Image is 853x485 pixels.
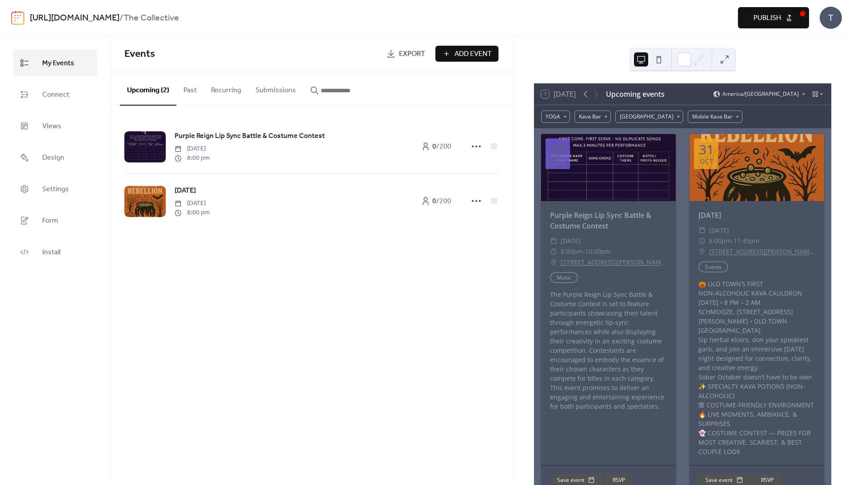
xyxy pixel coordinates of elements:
span: - [731,236,733,246]
div: [DATE] [690,210,824,221]
span: Design [42,151,64,165]
div: Upcoming events [606,89,665,99]
span: Install [42,245,60,259]
button: Past [176,72,204,105]
div: Purple Reign Lip Sync Battle & Costume Contest [541,210,676,231]
b: 0 [432,140,436,154]
div: ​ [698,246,706,257]
a: Install [13,238,97,265]
span: 10:00pm [585,246,611,257]
button: Upcoming (2) [120,72,176,106]
div: Oct [700,158,713,165]
span: / 200 [432,196,451,207]
span: America/[GEOGRAPHIC_DATA] [722,91,799,97]
div: 25 [550,143,566,156]
button: Publish [738,7,809,28]
span: 8:00pm [709,236,731,246]
a: [URL][DOMAIN_NAME] [30,10,120,27]
div: The Purple Reign Lip Sync Battle & Costume Contest is set to feature participants showcasing thei... [541,290,676,411]
a: [STREET_ADDRESS][PERSON_NAME] [561,257,667,268]
a: Settings [13,175,97,202]
div: 🎃 OLD TOWN’S FIRST NON-ALCOHOLIC KAVA CAULDRON [DATE] • 8 PM – 2 AM SCHMOOZE, [STREET_ADDRESS][PE... [690,279,824,456]
button: Submissions [248,72,303,105]
span: Views [42,119,61,133]
button: Add Event [435,46,498,62]
div: T [820,7,842,29]
span: [DATE] [561,236,581,246]
span: Publish [753,13,781,24]
span: / 200 [432,142,451,152]
span: [DATE] [175,199,210,208]
span: My Events [42,56,74,70]
div: ​ [550,257,557,268]
img: logo [11,11,24,25]
b: 0 [432,194,436,208]
a: 0/200 [414,138,458,154]
span: [DATE] [175,185,196,196]
span: [DATE] [709,225,729,236]
div: ​ [698,236,706,246]
span: Export [399,49,425,59]
a: Form [13,207,97,234]
span: Add Event [454,49,492,59]
span: 8:00pm [561,246,583,257]
span: Events [124,44,155,64]
span: - [583,246,585,257]
div: ​ [550,236,557,246]
div: Oct [551,158,564,165]
a: 0/200 [414,193,458,209]
div: ​ [698,225,706,236]
a: Connect [13,81,97,108]
span: [DATE] [175,144,210,154]
span: Connect [42,88,69,102]
a: [DATE] [175,185,196,197]
a: Design [13,144,97,171]
div: ​ [550,246,557,257]
b: The Collective [124,10,179,27]
span: 8:00 pm [175,154,210,163]
a: Purple Reign Lip Sync Battle & Costume Contest [175,130,325,142]
b: / [120,10,124,27]
span: Form [42,214,58,228]
span: 8:00 pm [175,208,210,217]
span: 11:45pm [733,236,759,246]
a: [STREET_ADDRESS][PERSON_NAME] [709,246,815,257]
a: Export [380,46,432,62]
span: Settings [42,182,69,196]
div: 31 [699,143,714,156]
a: Views [13,112,97,139]
button: Recurring [204,72,248,105]
a: My Events [13,49,97,76]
